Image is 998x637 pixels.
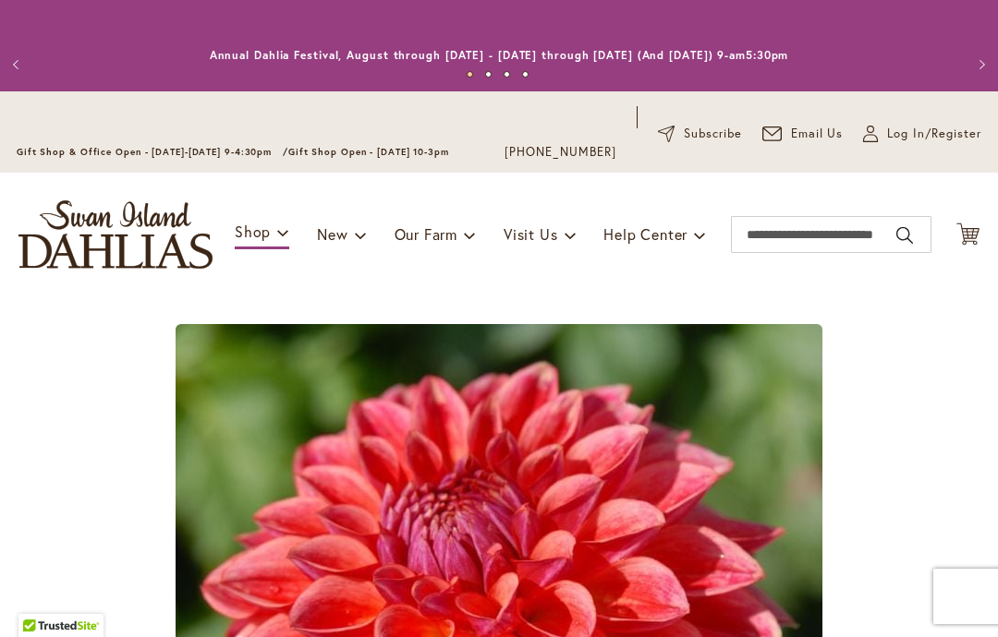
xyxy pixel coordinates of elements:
a: Annual Dahlia Festival, August through [DATE] - [DATE] through [DATE] (And [DATE]) 9-am5:30pm [210,48,789,62]
a: Log In/Register [863,125,981,143]
span: Our Farm [395,224,457,244]
span: Log In/Register [887,125,981,143]
iframe: Launch Accessibility Center [14,571,66,623]
span: Subscribe [684,125,742,143]
span: Gift Shop Open - [DATE] 10-3pm [288,146,449,158]
button: Next [961,46,998,83]
span: Gift Shop & Office Open - [DATE]-[DATE] 9-4:30pm / [17,146,288,158]
span: Visit Us [504,224,557,244]
span: Help Center [603,224,688,244]
a: Subscribe [658,125,742,143]
button: 4 of 4 [522,71,529,78]
a: Email Us [762,125,844,143]
span: New [317,224,347,244]
button: 2 of 4 [485,71,492,78]
a: [PHONE_NUMBER] [505,143,616,162]
span: Email Us [791,125,844,143]
button: 1 of 4 [467,71,473,78]
span: Shop [235,222,271,241]
button: 3 of 4 [504,71,510,78]
a: store logo [18,200,213,269]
